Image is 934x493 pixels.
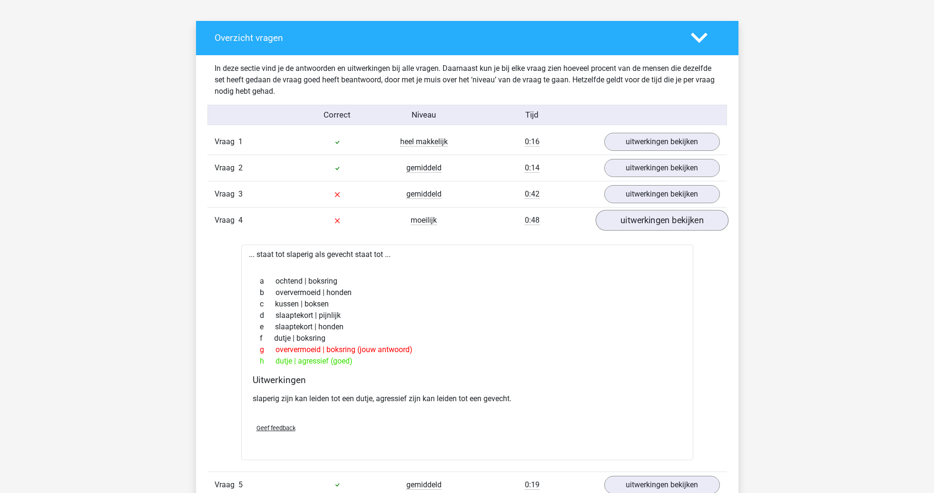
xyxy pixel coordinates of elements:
span: 0:14 [525,163,540,173]
a: uitwerkingen bekijken [604,159,720,177]
a: uitwerkingen bekijken [595,210,728,231]
div: Tijd [467,109,597,121]
span: Vraag [215,215,238,226]
div: slaaptekort | pijnlijk [253,310,682,321]
span: e [260,321,275,333]
span: Vraag [215,479,238,491]
div: ochtend | boksring [253,276,682,287]
span: a [260,276,275,287]
span: 2 [238,163,243,172]
span: Vraag [215,136,238,148]
p: slaperig zijn kan leiden tot een dutje, agressief zijn kan leiden tot een gevecht. [253,393,682,404]
span: gemiddeld [406,189,442,199]
div: Correct [294,109,381,121]
span: heel makkelijk [400,137,448,147]
div: dutje | agressief (goed) [253,355,682,367]
span: 0:19 [525,480,540,490]
div: dutje | boksring [253,333,682,344]
span: 0:42 [525,189,540,199]
span: 0:16 [525,137,540,147]
span: 0:48 [525,216,540,225]
div: ... staat tot slaperig als gevecht staat tot ... [241,245,693,460]
span: Vraag [215,188,238,200]
h4: Uitwerkingen [253,375,682,385]
div: slaaptekort | honden [253,321,682,333]
h4: Overzicht vragen [215,32,677,43]
div: oververmoeid | honden [253,287,682,298]
span: f [260,333,274,344]
span: 3 [238,189,243,198]
span: gemiddeld [406,480,442,490]
span: Vraag [215,162,238,174]
a: uitwerkingen bekijken [604,133,720,151]
div: kussen | boksen [253,298,682,310]
span: gemiddeld [406,163,442,173]
span: 4 [238,216,243,225]
span: 1 [238,137,243,146]
span: 5 [238,480,243,489]
div: In deze sectie vind je de antwoorden en uitwerkingen bij alle vragen. Daarnaast kun je bij elke v... [207,63,727,97]
div: Niveau [381,109,467,121]
div: oververmoeid | boksring (jouw antwoord) [253,344,682,355]
span: b [260,287,275,298]
span: d [260,310,275,321]
span: moeilijk [411,216,437,225]
span: g [260,344,275,355]
span: h [260,355,275,367]
a: uitwerkingen bekijken [604,185,720,203]
span: Geef feedback [256,424,295,432]
span: c [260,298,275,310]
